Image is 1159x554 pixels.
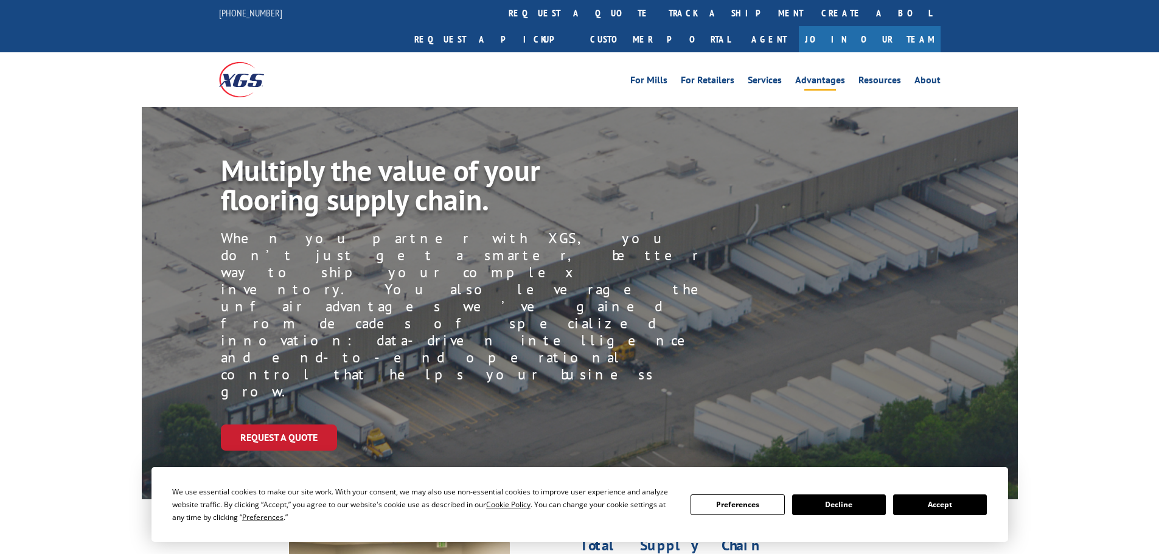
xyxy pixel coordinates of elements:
[221,424,337,451] a: Request a Quote
[739,26,799,52] a: Agent
[691,494,784,515] button: Preferences
[893,494,987,515] button: Accept
[748,75,782,89] a: Services
[486,499,531,510] span: Cookie Policy
[795,75,845,89] a: Advantages
[630,75,667,89] a: For Mills
[914,75,941,89] a: About
[799,26,941,52] a: Join Our Team
[172,485,676,524] div: We use essential cookies to make our site work. With your consent, we may also use non-essential ...
[405,26,581,52] a: Request a pickup
[681,75,734,89] a: For Retailers
[221,230,731,400] p: When you partner with XGS, you don’t just get a smarter, better way to ship your complex inventor...
[581,26,739,52] a: Customer Portal
[792,494,886,515] button: Decline
[858,75,901,89] a: Resources
[151,467,1008,542] div: Cookie Consent Prompt
[219,7,282,19] a: [PHONE_NUMBER]
[242,512,284,522] span: Preferences
[221,156,714,220] h1: Multiply the value of your flooring supply chain.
